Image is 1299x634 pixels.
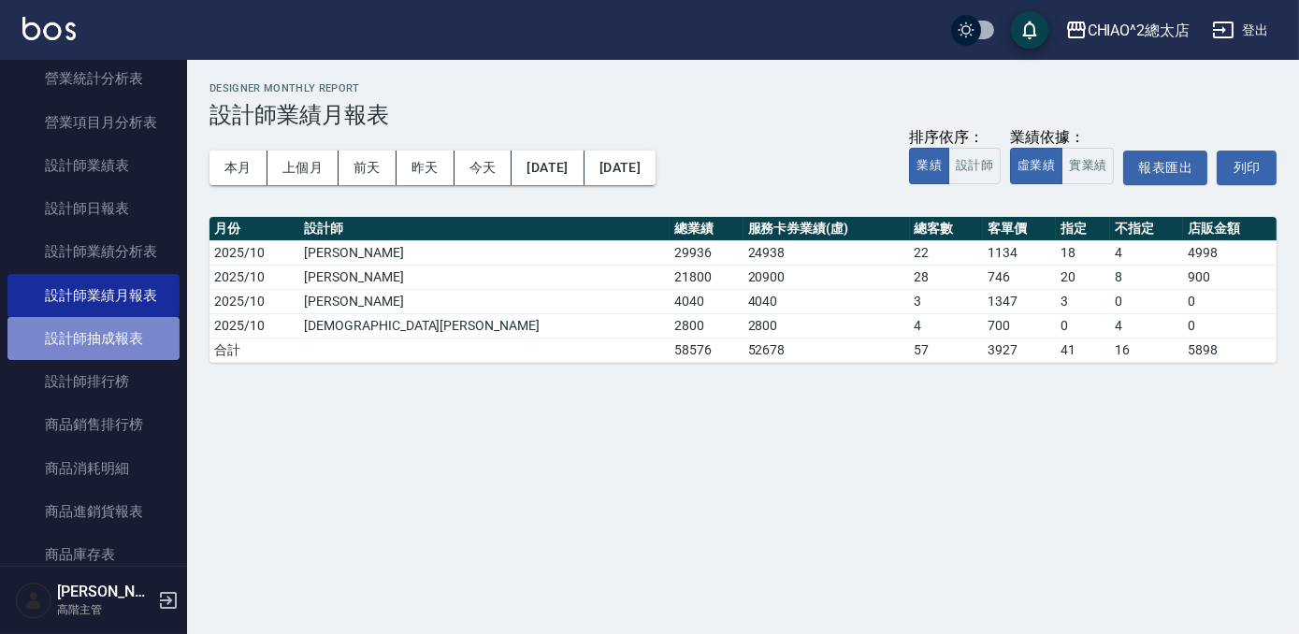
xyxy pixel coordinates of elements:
[1110,265,1183,289] td: 8
[299,289,670,313] td: [PERSON_NAME]
[209,313,299,338] td: 2025/10
[1058,11,1198,50] button: CHIAO^2總太店
[983,313,1056,338] td: 700
[209,217,299,241] th: 月份
[209,265,299,289] td: 2025/10
[1056,289,1109,313] td: 3
[57,601,152,618] p: 高階主管
[209,151,267,185] button: 本月
[267,151,339,185] button: 上個月
[983,289,1056,313] td: 1347
[670,313,743,338] td: 2800
[1205,13,1277,48] button: 登出
[1110,217,1183,241] th: 不指定
[1110,240,1183,265] td: 4
[743,338,910,362] td: 52678
[7,533,180,576] a: 商品庫存表
[983,240,1056,265] td: 1134
[670,338,743,362] td: 58576
[209,240,299,265] td: 2025/10
[397,151,455,185] button: 昨天
[7,101,180,144] a: 營業項目月分析表
[983,338,1056,362] td: 3927
[299,240,670,265] td: [PERSON_NAME]
[743,217,910,241] th: 服務卡券業績(虛)
[910,338,983,362] td: 57
[670,265,743,289] td: 21800
[7,360,180,403] a: 設計師排行榜
[512,151,584,185] button: [DATE]
[670,289,743,313] td: 4040
[983,265,1056,289] td: 746
[1056,240,1109,265] td: 18
[670,217,743,241] th: 總業績
[7,230,180,273] a: 設計師業績分析表
[1110,338,1183,362] td: 16
[909,128,1001,148] div: 排序依序：
[209,338,299,362] td: 合計
[339,151,397,185] button: 前天
[209,102,1277,128] h3: 設計師業績月報表
[585,151,656,185] button: [DATE]
[910,313,983,338] td: 4
[1011,11,1048,49] button: save
[910,289,983,313] td: 3
[15,582,52,619] img: Person
[455,151,512,185] button: 今天
[743,240,910,265] td: 24938
[1010,148,1062,184] button: 虛業績
[7,403,180,446] a: 商品銷售排行榜
[1183,265,1277,289] td: 900
[1183,217,1277,241] th: 店販金額
[1056,338,1109,362] td: 41
[7,144,180,187] a: 設計師業績表
[909,148,949,184] button: 業績
[299,313,670,338] td: [DEMOGRAPHIC_DATA][PERSON_NAME]
[1217,151,1277,185] button: 列印
[1183,338,1277,362] td: 5898
[1123,151,1207,185] button: 報表匯出
[7,447,180,490] a: 商品消耗明細
[1056,313,1109,338] td: 0
[299,265,670,289] td: [PERSON_NAME]
[1088,19,1191,42] div: CHIAO^2總太店
[7,317,180,360] a: 設計師抽成報表
[743,313,910,338] td: 2800
[910,240,983,265] td: 22
[22,17,76,40] img: Logo
[1183,240,1277,265] td: 4998
[1110,313,1183,338] td: 4
[948,148,1001,184] button: 設計師
[1010,128,1114,148] div: 業績依據：
[983,217,1056,241] th: 客單價
[1183,289,1277,313] td: 0
[670,240,743,265] td: 29936
[7,490,180,533] a: 商品進銷貨報表
[910,265,983,289] td: 28
[7,187,180,230] a: 設計師日報表
[209,289,299,313] td: 2025/10
[1183,313,1277,338] td: 0
[1110,289,1183,313] td: 0
[299,217,670,241] th: 設計師
[57,583,152,601] h5: [PERSON_NAME]
[1061,148,1114,184] button: 實業績
[1056,217,1109,241] th: 指定
[209,217,1277,363] table: a dense table
[743,289,910,313] td: 4040
[1056,265,1109,289] td: 20
[910,217,983,241] th: 總客數
[7,274,180,317] a: 設計師業績月報表
[7,57,180,100] a: 營業統計分析表
[743,265,910,289] td: 20900
[209,82,1277,94] h2: Designer Monthly Report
